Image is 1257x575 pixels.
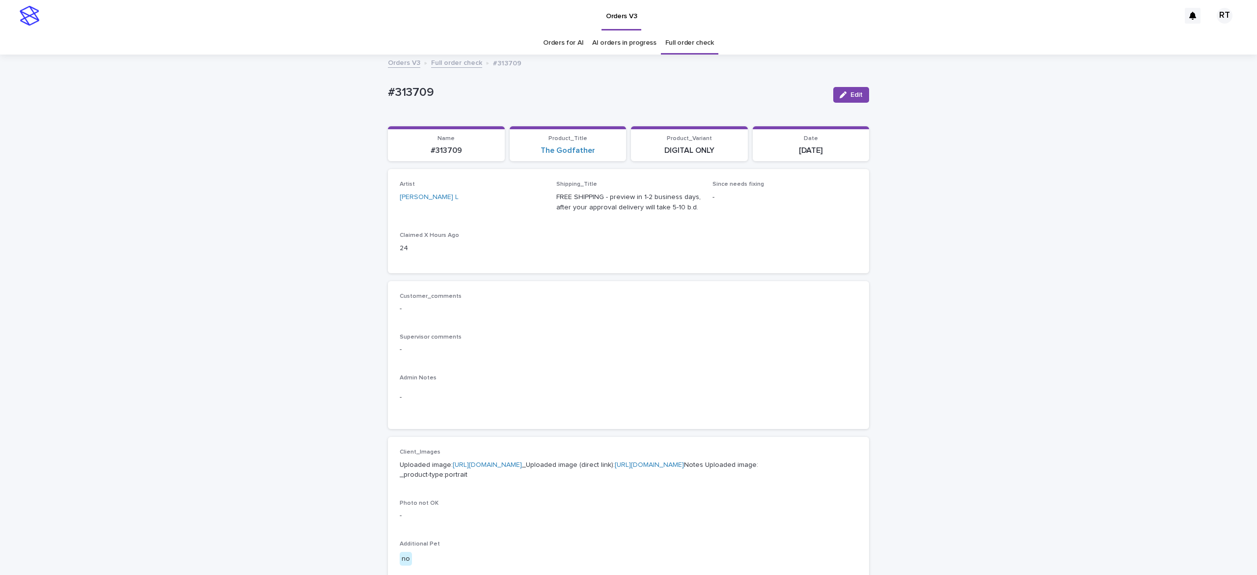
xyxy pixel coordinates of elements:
[400,375,437,381] span: Admin Notes
[556,192,701,213] p: FREE SHIPPING - preview in 1-2 business days, after your approval delivery will take 5-10 b.d.
[453,461,522,468] a: [URL][DOMAIN_NAME]
[850,91,863,98] span: Edit
[833,87,869,103] button: Edit
[388,57,420,68] a: Orders V3
[400,232,459,238] span: Claimed X Hours Ago
[20,6,39,26] img: stacker-logo-s-only.png
[1217,8,1232,24] div: RT
[637,146,742,155] p: DIGITAL ONLY
[400,460,857,481] p: Uploaded image: _Uploaded image (direct link): Notes Uploaded image: _product-type:portrait
[548,136,587,142] span: Product_Title
[400,345,857,355] p: -
[712,192,857,202] p: -
[400,552,412,566] div: no
[388,86,825,100] p: #313709
[493,57,521,68] p: #313709
[804,136,818,142] span: Date
[400,181,415,187] span: Artist
[667,136,712,142] span: Product_Variant
[400,334,462,340] span: Supervisor comments
[541,146,595,155] a: The Godfather
[712,181,764,187] span: Since needs fixing
[556,181,597,187] span: Shipping_Title
[665,31,714,55] a: Full order check
[400,243,545,254] p: 24
[543,31,583,55] a: Orders for AI
[759,146,864,155] p: [DATE]
[400,304,857,314] p: -
[592,31,656,55] a: AI orders in progress
[400,511,857,521] p: -
[400,392,857,402] p: -
[615,461,684,468] a: [URL][DOMAIN_NAME]
[400,192,459,202] a: [PERSON_NAME] L
[394,146,499,155] p: #313709
[400,541,440,547] span: Additional Pet
[400,500,438,506] span: Photo not OK
[431,57,482,68] a: Full order check
[437,136,455,142] span: Name
[400,293,462,299] span: Customer_comments
[400,449,440,455] span: Client_Images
